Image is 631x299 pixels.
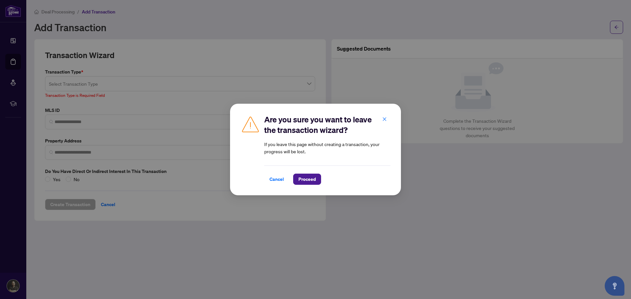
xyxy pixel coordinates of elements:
span: Cancel [269,174,284,184]
article: If you leave this page without creating a transaction, your progress will be lost. [264,140,390,155]
span: Proceed [298,174,316,184]
button: Open asap [605,276,624,296]
span: close [382,117,387,121]
button: Proceed [293,174,321,185]
h2: Are you sure you want to leave the transaction wizard? [264,114,390,135]
button: Cancel [264,174,289,185]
